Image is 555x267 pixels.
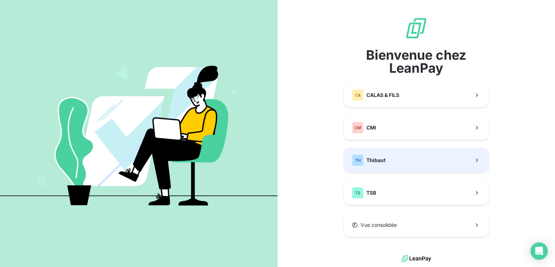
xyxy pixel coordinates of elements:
button: THThibaut [344,148,489,172]
img: logo [401,253,431,264]
span: Bienvenue chez LeanPay [344,48,489,75]
div: TS [352,187,363,199]
div: CM [352,122,363,133]
div: C& [352,89,363,101]
span: Vue consolidée [361,221,397,229]
span: Thibaut [366,157,386,164]
span: CALAS & FILS [366,92,399,99]
button: Vue consolidée [344,213,489,237]
img: logo sigle [405,17,428,40]
button: TSTSB [344,181,489,205]
button: CMCMI [344,116,489,140]
button: C&CALAS & FILS [344,83,489,107]
span: CMI [366,124,376,131]
span: TSB [366,189,376,196]
div: TH [352,154,363,166]
div: Open Intercom Messenger [530,242,548,260]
